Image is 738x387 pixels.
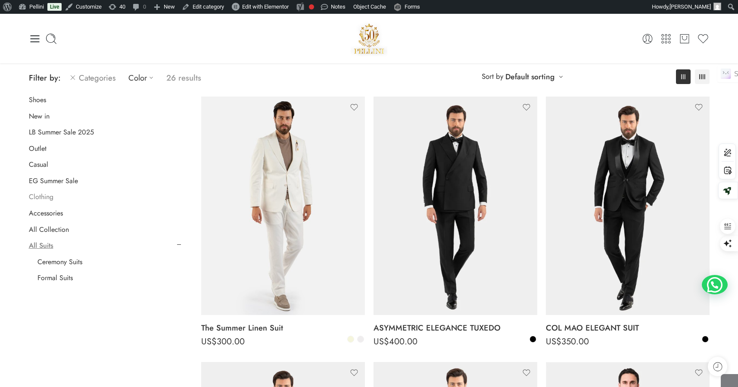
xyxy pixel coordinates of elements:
[37,274,73,282] a: Formal Suits
[482,69,503,84] span: Sort by
[29,96,46,104] a: Shoes
[29,193,53,201] a: Clothing
[546,319,710,337] a: COL MAO ELEGANT SUIT
[29,177,78,185] a: EG Summer Sale
[29,241,53,250] a: All Suits
[697,33,709,45] a: Wishlist
[351,20,388,57] a: Pellini -
[166,68,201,88] p: 26 results
[679,33,691,45] a: Cart
[201,319,365,337] a: The Summer Linen Suit
[351,20,388,57] img: Pellini
[128,68,158,88] a: Color
[47,3,62,11] a: Live
[69,68,115,88] a: Categories
[546,335,561,348] span: US$
[29,144,47,153] a: Outlet
[374,335,389,348] span: US$
[546,335,589,348] bdi: 350.00
[374,319,537,337] a: ASYMMETRIC ELEGANCE TUXEDO
[357,335,364,343] a: Off-White
[347,335,355,343] a: Beige
[505,71,554,83] a: Default sorting
[669,3,711,10] span: [PERSON_NAME]
[29,209,63,218] a: Accessories
[701,335,709,343] a: Black
[37,258,82,266] a: Ceremony Suits
[309,4,314,9] div: Needs improvement
[201,335,245,348] bdi: 300.00
[201,335,217,348] span: US$
[29,128,94,137] a: LB Summer Sale 2025
[641,33,654,45] a: My Account
[529,335,537,343] a: Black
[29,225,69,234] a: All Collection
[242,3,289,10] span: Edit with Elementor
[29,112,50,121] a: New in
[29,72,61,84] span: Filter by:
[374,335,417,348] bdi: 400.00
[29,160,48,169] a: Casual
